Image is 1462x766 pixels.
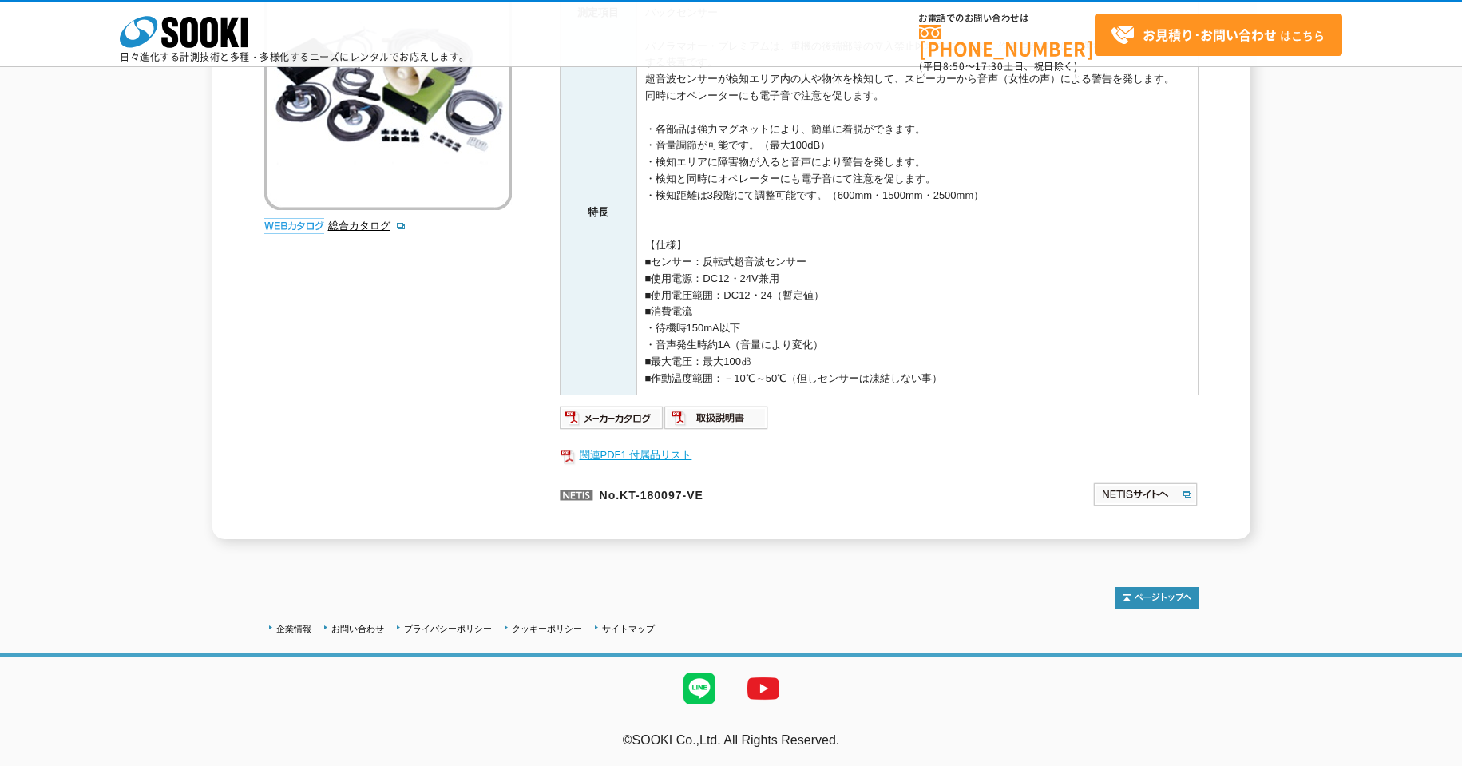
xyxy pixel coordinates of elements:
img: LINE [668,657,731,720]
a: 企業情報 [276,624,311,633]
img: 取扱説明書 [664,405,769,431]
a: 総合カタログ [328,220,406,232]
p: 日々進化する計測技術と多種・多様化するニーズにレンタルでお応えします。 [120,52,470,62]
img: YouTube [731,657,795,720]
span: 17:30 [975,59,1004,73]
td: パノラマオー・プレミアムは、重機の後端部等の立入禁止区域内において、作業員が事故に遭遇するのを未然に防止する装置です。 超音波センサーが検知エリア内の人や物体を検知して、スピーカーから音声（女性... [636,30,1198,395]
a: プライバシーポリシー [404,624,492,633]
span: 8:50 [943,59,965,73]
span: はこちら [1111,23,1325,47]
p: No.KT-180097-VE [560,474,938,512]
a: 取扱説明書 [664,416,769,428]
a: テストMail [1401,750,1462,764]
a: メーカーカタログ [560,416,664,428]
a: お問い合わせ [331,624,384,633]
a: 関連PDF1 付属品リスト [560,445,1199,466]
img: メーカーカタログ [560,405,664,431]
th: 特長 [560,30,636,395]
a: サイトマップ [602,624,655,633]
a: お見積り･お問い合わせはこちら [1095,14,1342,56]
span: お電話でのお問い合わせは [919,14,1095,23]
img: NETISサイトへ [1092,482,1199,507]
img: webカタログ [264,218,324,234]
img: トップページへ [1115,587,1199,609]
a: [PHONE_NUMBER] [919,25,1095,58]
strong: お見積り･お問い合わせ [1143,25,1277,44]
span: (平日 ～ 土日、祝日除く) [919,59,1077,73]
a: クッキーポリシー [512,624,582,633]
